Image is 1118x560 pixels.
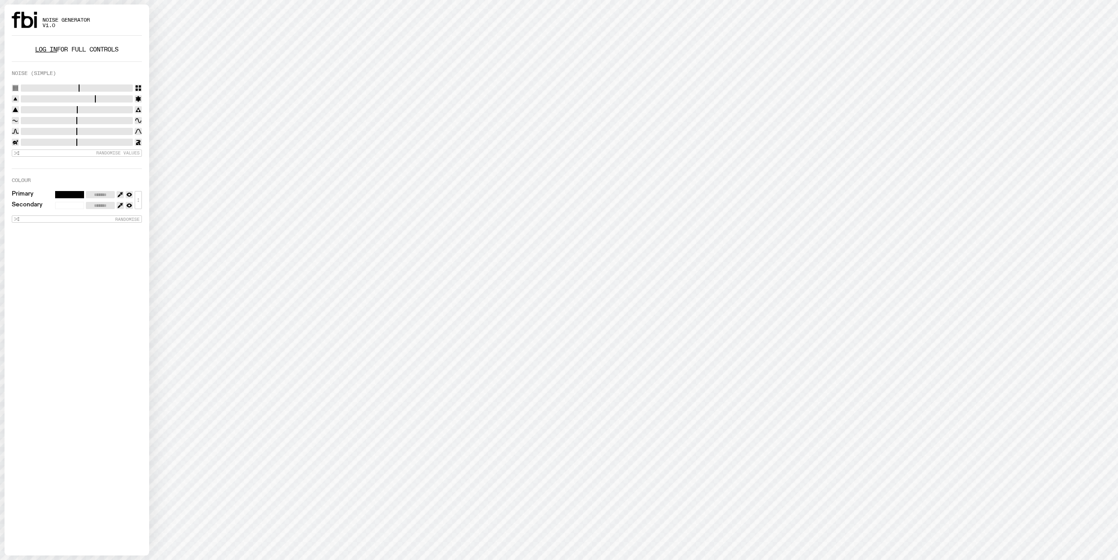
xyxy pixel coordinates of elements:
label: Secondary [12,202,42,209]
span: Randomise Values [96,150,140,155]
a: Log in [35,45,57,54]
button: Randomise Values [12,149,142,157]
label: Primary [12,191,33,198]
button: ↕ [135,191,142,209]
p: for full controls [12,47,142,52]
span: Noise Generator [42,18,90,23]
span: v1.0 [42,23,90,28]
label: Colour [12,178,31,183]
label: Noise (Simple) [12,71,56,76]
button: Randomise [12,215,142,223]
span: Randomise [115,217,140,222]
